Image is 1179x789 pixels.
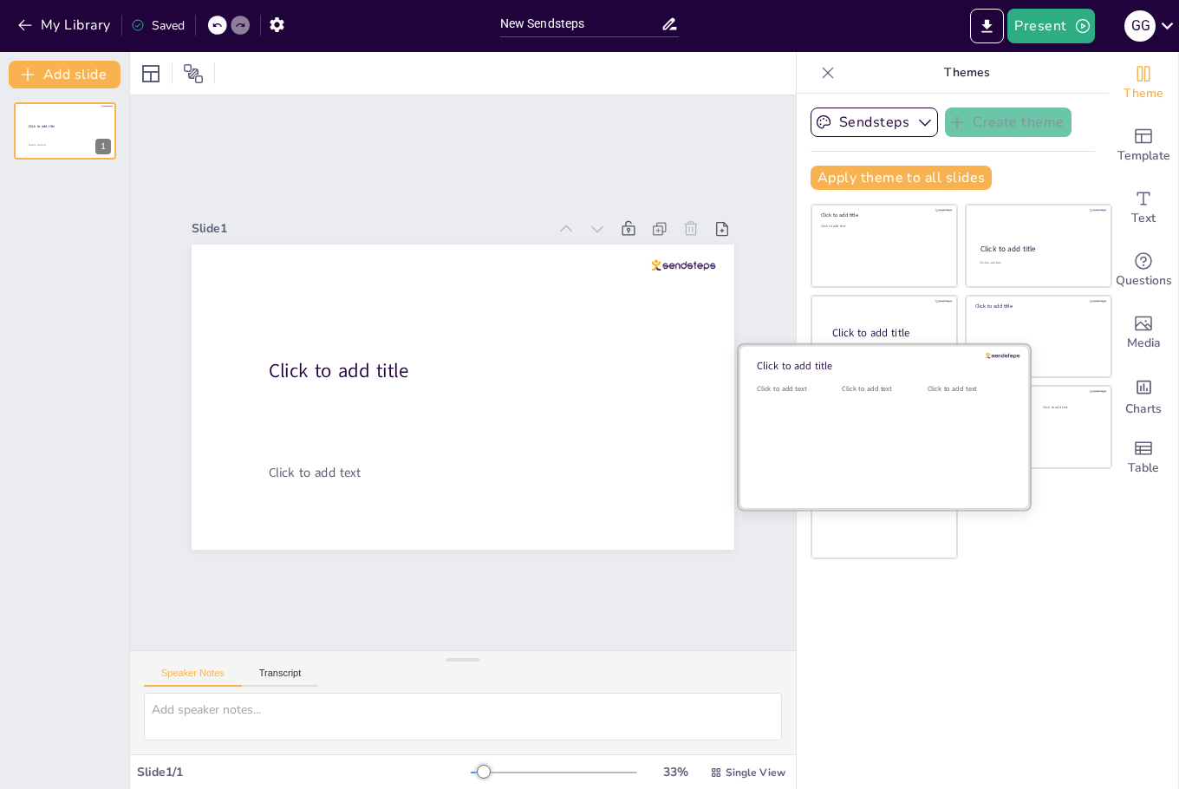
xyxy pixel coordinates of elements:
[970,9,1004,43] button: Export to PowerPoint
[1124,9,1156,43] button: G G
[14,102,116,160] div: 1
[1117,147,1170,166] span: Template
[757,359,1005,373] div: Click to add title
[1125,400,1162,419] span: Charts
[757,384,835,394] div: Click to add text
[1109,364,1178,427] div: Add charts and graphs
[9,61,121,88] button: Add slide
[811,166,992,190] button: Apply theme to all slides
[500,11,661,36] input: Insert title
[1109,177,1178,239] div: Add text boxes
[192,220,547,237] div: Slide 1
[832,325,943,340] div: Click to add title
[183,63,204,84] span: Position
[821,212,945,218] div: Click to add title
[1109,239,1178,302] div: Get real-time input from your audience
[29,124,55,129] span: Click to add title
[811,108,938,137] button: Sendsteps
[95,139,111,154] div: 1
[726,766,785,779] span: Single View
[655,764,696,780] div: 33 %
[1007,9,1094,43] button: Present
[13,11,118,39] button: My Library
[1109,114,1178,177] div: Add ready made slides
[980,244,1096,254] div: Click to add title
[945,108,1072,137] button: Create theme
[1109,427,1178,489] div: Add a table
[1128,459,1159,478] span: Table
[842,52,1091,94] p: Themes
[1109,302,1178,364] div: Add images, graphics, shapes or video
[269,357,409,383] span: Click to add title
[980,261,1095,265] div: Click to add text
[1124,84,1163,103] span: Theme
[975,303,1099,310] div: Click to add title
[29,144,46,147] span: Click to add text
[975,393,1099,400] div: Click to add title
[842,384,920,394] div: Click to add text
[1131,209,1156,228] span: Text
[269,464,361,481] span: Click to add text
[928,384,1006,394] div: Click to add text
[242,668,319,687] button: Transcript
[821,225,945,229] div: Click to add text
[1124,10,1156,42] div: G G
[1109,52,1178,114] div: Change the overall theme
[1043,406,1098,410] div: Click to add text
[144,668,242,687] button: Speaker Notes
[137,764,471,780] div: Slide 1 / 1
[137,60,165,88] div: Layout
[1127,334,1161,353] span: Media
[131,17,185,34] div: Saved
[1116,271,1172,290] span: Questions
